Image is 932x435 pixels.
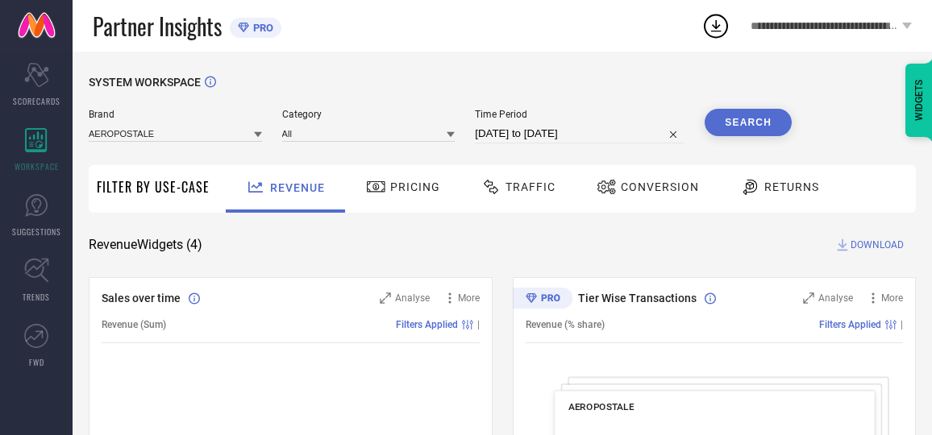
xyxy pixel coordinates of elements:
[803,292,814,304] svg: Zoom
[881,292,903,304] span: More
[578,292,697,304] span: Tier Wise Transactions
[390,180,440,193] span: Pricing
[475,124,684,143] input: Select time period
[819,319,881,330] span: Filters Applied
[513,288,572,312] div: Premium
[458,292,480,304] span: More
[89,109,262,120] span: Brand
[764,180,819,193] span: Returns
[23,291,50,303] span: TRENDS
[29,356,44,368] span: FWD
[621,180,699,193] span: Conversion
[477,319,480,330] span: |
[396,319,458,330] span: Filters Applied
[15,160,59,172] span: WORKSPACE
[89,76,201,89] span: SYSTEM WORKSPACE
[475,109,684,120] span: Time Period
[97,177,210,197] span: Filter By Use-Case
[395,292,430,304] span: Analyse
[818,292,853,304] span: Analyse
[249,22,273,34] span: PRO
[851,237,904,253] span: DOWNLOAD
[102,292,181,304] span: Sales over time
[102,319,166,330] span: Revenue (Sum)
[705,109,792,136] button: Search
[701,11,730,40] div: Open download list
[526,319,605,330] span: Revenue (% share)
[270,181,325,194] span: Revenue
[568,401,634,412] span: AEROPOSTALE
[89,237,202,253] span: Revenue Widgets ( 4 )
[13,95,60,107] span: SCORECARDS
[282,109,456,120] span: Category
[93,10,222,43] span: Partner Insights
[380,292,391,304] svg: Zoom
[901,319,903,330] span: |
[12,226,61,238] span: SUGGESTIONS
[506,180,555,193] span: Traffic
